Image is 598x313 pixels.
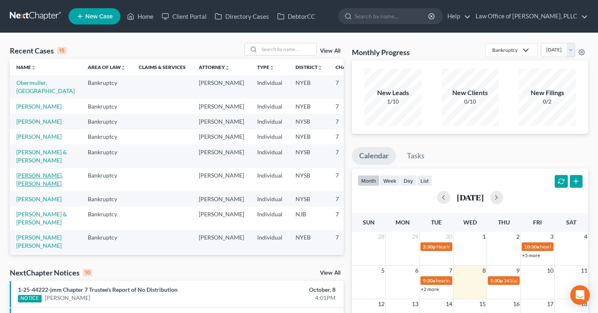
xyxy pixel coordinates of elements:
[546,299,554,309] span: 17
[31,65,36,70] i: unfold_more
[16,195,62,202] a: [PERSON_NAME]
[421,286,439,292] a: +2 more
[289,144,329,168] td: NYSB
[320,48,340,54] a: View All
[570,285,590,305] div: Open Intercom Messenger
[380,266,385,275] span: 5
[498,219,510,226] span: Thu
[81,191,132,206] td: Bankruptcy
[18,286,178,293] a: 1-25-44222-jmm Chapter 7 Trustee's Report of No Distribution
[211,9,273,24] a: Directory Cases
[516,266,520,275] span: 9
[192,206,251,230] td: [PERSON_NAME]
[436,244,500,250] span: Hearing for [PERSON_NAME]
[132,59,192,75] th: Claims & Services
[16,118,62,125] a: [PERSON_NAME]
[329,206,370,230] td: 7
[45,294,90,302] a: [PERSON_NAME]
[482,266,487,275] span: 8
[273,9,319,24] a: DebtorCC
[199,64,230,70] a: Attorneyunfold_more
[81,75,132,98] td: Bankruptcy
[329,144,370,168] td: 7
[443,9,471,24] a: Help
[251,191,289,206] td: Individual
[81,99,132,114] td: Bankruptcy
[457,193,484,202] h2: [DATE]
[81,129,132,144] td: Bankruptcy
[519,98,576,106] div: 0/2
[289,114,329,129] td: NYSB
[400,175,417,186] button: day
[478,299,487,309] span: 15
[16,234,62,249] a: [PERSON_NAME] [PERSON_NAME]
[329,75,370,98] td: 7
[365,98,422,106] div: 1/10
[289,75,329,98] td: NYEB
[463,219,477,226] span: Wed
[192,253,251,277] td: [PERSON_NAME]
[192,144,251,168] td: [PERSON_NAME]
[83,269,92,276] div: 10
[251,144,289,168] td: Individual
[377,232,385,242] span: 28
[121,65,126,70] i: unfold_more
[257,64,274,70] a: Typeunfold_more
[411,299,419,309] span: 13
[352,147,396,165] a: Calendar
[377,299,385,309] span: 12
[512,299,520,309] span: 16
[251,206,289,230] td: Individual
[259,43,316,55] input: Search by name...
[296,64,322,70] a: Districtunfold_more
[380,175,400,186] button: week
[192,129,251,144] td: [PERSON_NAME]
[192,75,251,98] td: [PERSON_NAME]
[81,114,132,129] td: Bankruptcy
[580,266,588,275] span: 11
[352,47,410,57] h3: Monthly Progress
[81,230,132,253] td: Bankruptcy
[251,168,289,191] td: Individual
[524,244,539,250] span: 10:30a
[336,64,363,70] a: Chapterunfold_more
[423,277,435,284] span: 9:30a
[414,266,419,275] span: 6
[16,211,67,226] a: [PERSON_NAME] & [PERSON_NAME]
[192,99,251,114] td: [PERSON_NAME]
[329,129,370,144] td: 7
[251,129,289,144] td: Individual
[123,9,158,24] a: Home
[436,277,499,284] span: hearing for [PERSON_NAME]
[358,175,380,186] button: month
[10,46,67,55] div: Recent Cases
[81,144,132,168] td: Bankruptcy
[522,252,540,258] a: +5 more
[269,65,274,70] i: unfold_more
[16,79,75,94] a: Obermuller, [GEOGRAPHIC_DATA]
[251,230,289,253] td: Individual
[329,99,370,114] td: 7
[442,98,499,106] div: 0/10
[448,266,453,275] span: 7
[192,191,251,206] td: [PERSON_NAME]
[57,47,67,54] div: 15
[365,88,422,98] div: New Leads
[289,230,329,253] td: NYEB
[442,88,499,98] div: New Clients
[251,114,289,129] td: Individual
[445,299,453,309] span: 14
[16,103,62,110] a: [PERSON_NAME]
[329,114,370,129] td: 7
[81,168,132,191] td: Bankruptcy
[423,244,436,250] span: 2:30p
[18,295,42,302] div: NOTICE
[289,129,329,144] td: NYEB
[289,191,329,206] td: NYSB
[490,277,503,284] span: 1:30p
[16,64,36,70] a: Nameunfold_more
[329,168,370,191] td: 7
[81,253,132,277] td: Bankruptcy
[396,219,410,226] span: Mon
[363,219,375,226] span: Sun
